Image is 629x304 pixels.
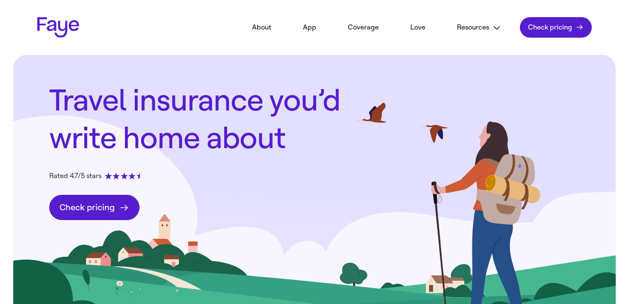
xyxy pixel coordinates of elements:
[528,23,572,32] span: Check pricing
[59,202,115,213] span: Check pricing
[49,195,139,220] a: Check pricing
[520,17,592,38] a: Check pricing
[239,18,284,37] a: About
[290,18,329,37] a: App
[49,82,357,157] h1: Travel insurance you’d write home about
[335,18,392,37] a: Coverage
[398,18,438,37] a: Love
[444,18,514,37] button: Resources
[37,17,79,38] a: Faye Logo
[49,171,143,181] div: Rated 4.7/5 stars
